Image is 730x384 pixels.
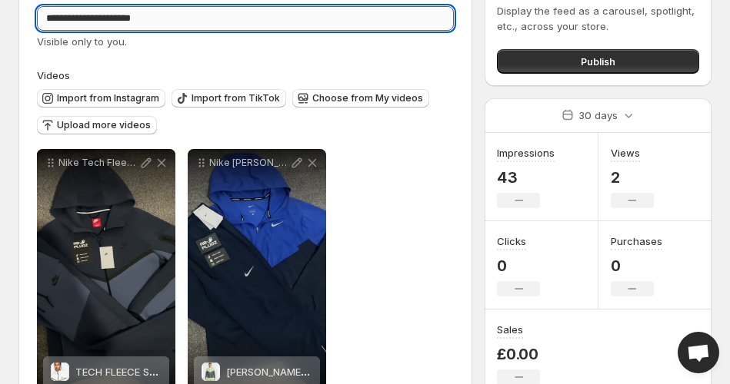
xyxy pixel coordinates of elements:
span: Import from TikTok [192,92,280,104]
h3: Sales [497,322,523,337]
h3: Purchases [611,233,662,249]
h3: Impressions [497,145,555,161]
span: Choose from My videos [312,92,423,104]
button: Import from TikTok [172,89,286,108]
p: Display the feed as a carousel, spotlight, etc., across your store. [497,3,699,34]
span: Upload more videos [57,119,151,131]
span: TECH FLEECE SETS (VEST + PANT) [75,366,242,378]
p: Nike Tech Fleece Thunder Blue Tracksuit Sourced For A Client Any Inquiries Drop Me A Message Ab n... [58,157,138,169]
img: TECH FLEECE SETS (VEST + PANT) [51,362,69,381]
p: 0 [497,257,540,275]
span: Videos [37,69,70,81]
p: Nike [PERSON_NAME] Repel Tracksuit Royal BlueNavy Available To Be Sourced And Purchased Any Size ... [209,157,289,169]
p: 0 [611,257,662,275]
button: Upload more videos [37,116,157,134]
h3: Views [611,145,640,161]
div: Open chat [678,332,719,373]
span: [PERSON_NAME] SET RUNNING VEST + PANTS [226,366,446,378]
span: Import from Instagram [57,92,159,104]
button: Choose from My videos [292,89,429,108]
button: Publish [497,49,699,74]
span: Publish [581,54,615,69]
p: 30 days [578,108,618,123]
p: £0.00 [497,345,540,363]
p: 43 [497,168,555,187]
h3: Clicks [497,233,526,249]
button: Import from Instagram [37,89,165,108]
p: 2 [611,168,654,187]
span: Visible only to you. [37,35,127,48]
